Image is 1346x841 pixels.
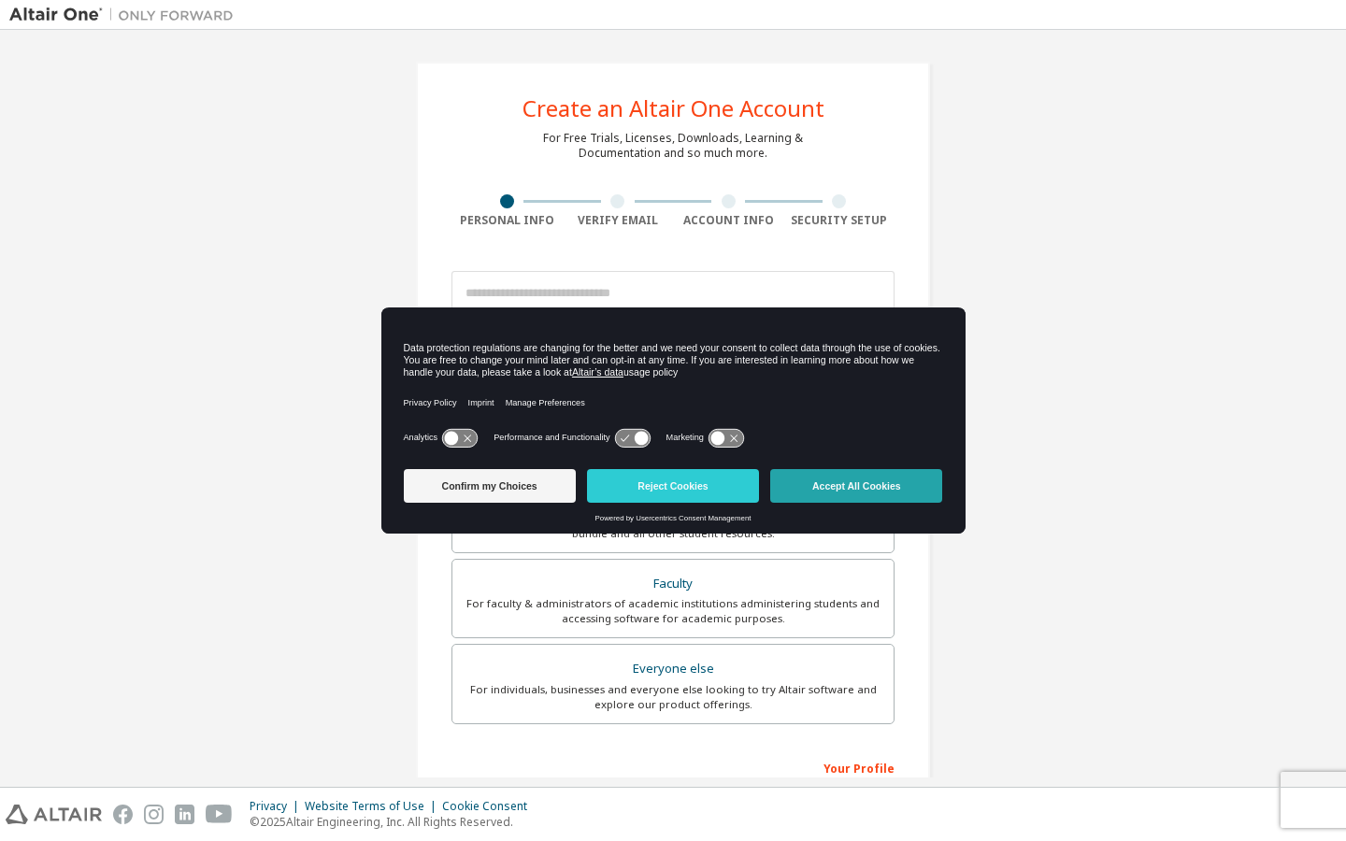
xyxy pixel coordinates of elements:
[464,656,882,682] div: Everyone else
[673,213,784,228] div: Account Info
[175,805,194,824] img: linkedin.svg
[451,752,895,782] div: Your Profile
[305,799,442,814] div: Website Terms of Use
[9,6,243,24] img: Altair One
[113,805,133,824] img: facebook.svg
[464,571,882,597] div: Faculty
[464,596,882,626] div: For faculty & administrators of academic institutions administering students and accessing softwa...
[6,805,102,824] img: altair_logo.svg
[451,213,563,228] div: Personal Info
[144,805,164,824] img: instagram.svg
[784,213,895,228] div: Security Setup
[250,799,305,814] div: Privacy
[250,814,538,830] p: © 2025 Altair Engineering, Inc. All Rights Reserved.
[543,131,803,161] div: For Free Trials, Licenses, Downloads, Learning & Documentation and so much more.
[523,97,824,120] div: Create an Altair One Account
[563,213,674,228] div: Verify Email
[206,805,233,824] img: youtube.svg
[464,682,882,712] div: For individuals, businesses and everyone else looking to try Altair software and explore our prod...
[442,799,538,814] div: Cookie Consent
